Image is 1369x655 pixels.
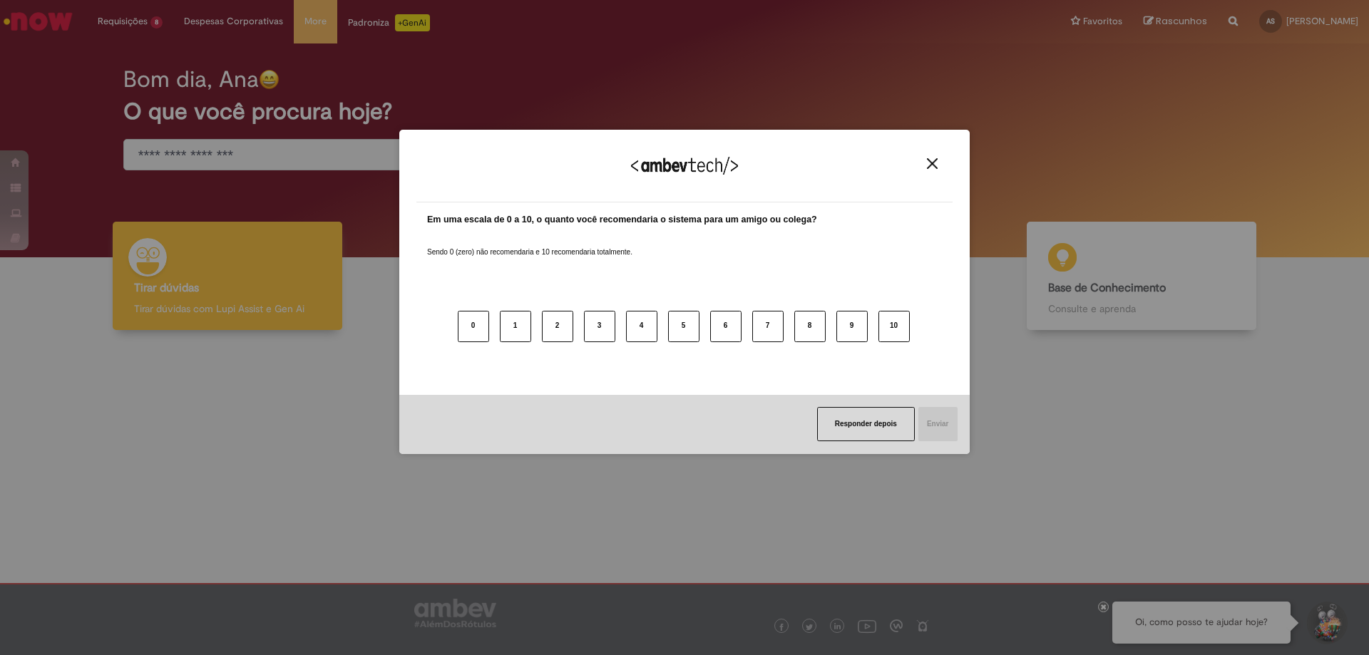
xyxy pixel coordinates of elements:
button: 4 [626,311,657,342]
button: 7 [752,311,784,342]
label: Em uma escala de 0 a 10, o quanto você recomendaria o sistema para um amigo ou colega? [427,213,817,227]
button: 10 [878,311,910,342]
button: 5 [668,311,699,342]
button: 0 [458,311,489,342]
img: Close [927,158,938,169]
button: 9 [836,311,868,342]
img: Logo Ambevtech [631,157,738,175]
button: 2 [542,311,573,342]
button: 8 [794,311,826,342]
button: Responder depois [817,407,915,441]
label: Sendo 0 (zero) não recomendaria e 10 recomendaria totalmente. [427,230,632,257]
button: 6 [710,311,742,342]
button: Close [923,158,942,170]
button: 3 [584,311,615,342]
button: 1 [500,311,531,342]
